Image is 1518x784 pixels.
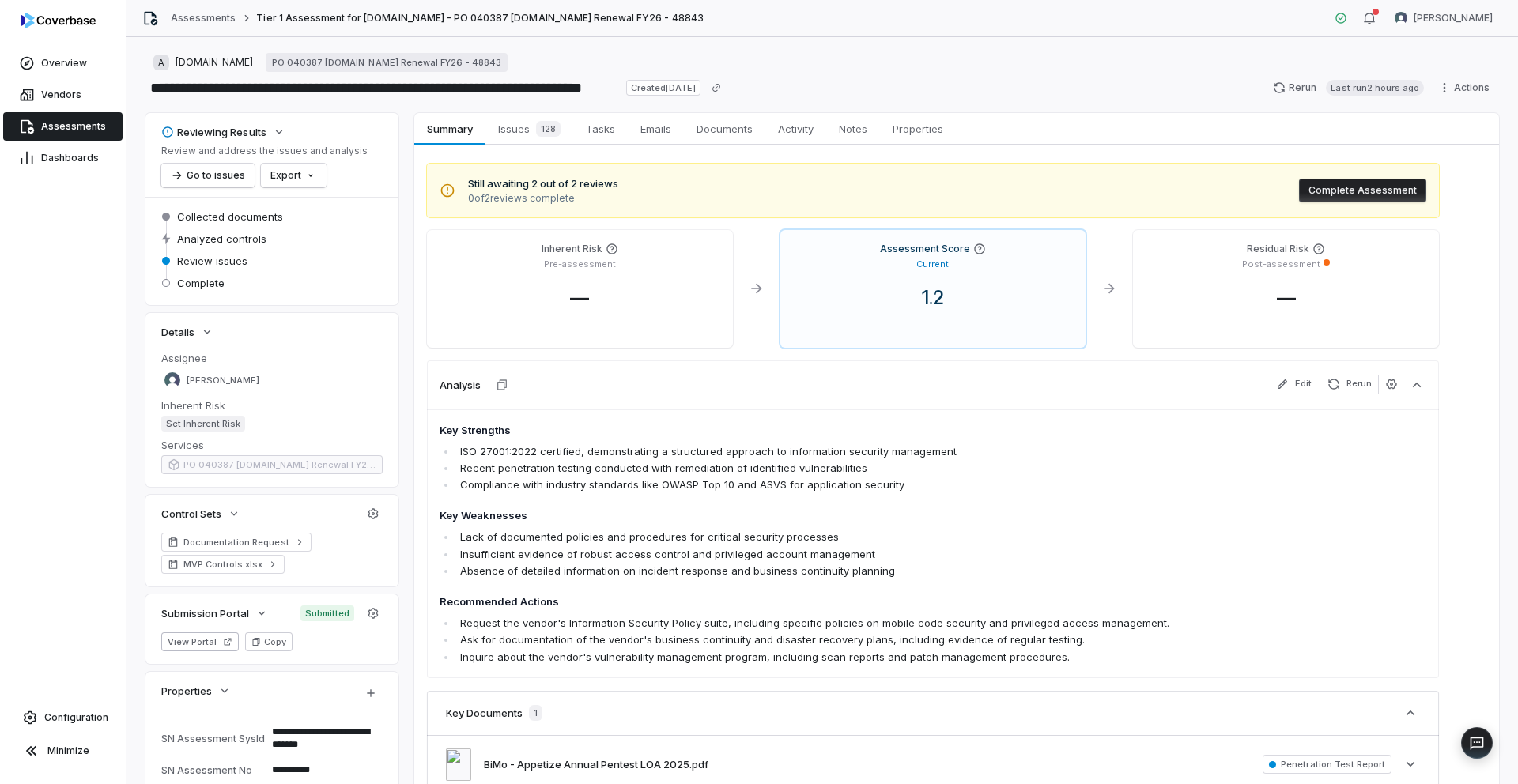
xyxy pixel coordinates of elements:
[41,152,99,164] span: Dashboards
[161,684,212,698] span: Properties
[772,119,820,139] span: Activity
[456,460,1229,477] li: Recent penetration testing conducted with remediation of identified vulnerabilities
[47,744,89,757] span: Minimize
[161,325,194,339] span: Details
[3,112,123,141] a: Assessments
[149,48,258,77] button: A[DOMAIN_NAME]
[161,533,312,552] a: Documentation Request
[161,351,383,365] dt: Assignee
[440,378,481,392] h3: Analysis
[183,536,289,548] span: Documentation Request
[886,119,950,139] span: Properties
[626,80,700,96] span: Created [DATE]
[245,632,293,651] button: Copy
[536,121,561,137] span: 128
[634,119,678,139] span: Emails
[41,57,87,70] span: Overview
[1326,80,1424,96] span: Last run 2 hours ago
[492,118,567,140] span: Issues
[456,649,1229,665] li: Inquire about the vendor's vulnerability management program, including scan reports and patch man...
[157,318,218,346] button: Details
[1264,286,1308,309] span: —
[1242,258,1320,270] p: Post-assessment
[157,118,290,146] button: Reviewing Results
[880,243,970,255] h4: Assessment Score
[690,119,759,139] span: Documents
[157,677,236,705] button: Properties
[177,254,247,268] span: Review issues
[177,209,283,224] span: Collected documents
[446,706,523,720] h3: Key Documents
[177,232,266,246] span: Analyzed controls
[456,563,1229,579] li: Absence of detailed information on incident response and business continuity planning
[177,276,225,290] span: Complete
[161,398,383,413] dt: Inherent Risk
[6,703,119,732] a: Configuration
[41,120,106,133] span: Assessments
[161,438,383,452] dt: Services
[1263,76,1433,100] button: RerunLast run2 hours ago
[456,477,1229,493] li: Compliance with industry standards like OWASP Top 10 and ASVS for application security
[3,49,123,77] a: Overview
[176,56,253,69] span: [DOMAIN_NAME]
[456,443,1229,460] li: ISO 27001:2022 certified, demonstrating a structured approach to information security management
[468,176,618,192] span: Still awaiting 2 out of 2 reviews
[544,258,616,270] p: Pre-assessment
[300,605,354,621] span: Submitted
[440,508,1229,524] h4: Key Weaknesses
[3,144,123,172] a: Dashboards
[41,89,81,101] span: Vendors
[702,73,731,102] button: Copy link
[161,145,368,157] p: Review and address the issues and analysis
[1385,6,1502,30] button: Samuel Folarin avatar[PERSON_NAME]
[468,192,618,205] span: 0 of 2 reviews complete
[542,243,602,255] h4: Inherent Risk
[256,12,703,24] span: Tier 1 Assessment for [DOMAIN_NAME] - PO 040387 [DOMAIN_NAME] Renewal FY26 - 48843
[21,13,96,28] img: logo-D7KZi-bG.svg
[161,555,285,574] a: MVP Controls.xlsx
[266,53,508,72] a: PO 040387 [DOMAIN_NAME] Renewal FY26 - 48843
[1270,375,1318,394] button: Edit
[161,125,266,139] div: Reviewing Results
[1321,375,1378,394] button: Rerun
[183,558,262,571] span: MVP Controls.xlsx
[261,164,327,187] button: Export
[187,375,259,386] span: [PERSON_NAME]
[6,735,119,767] button: Minimize
[1299,179,1426,202] button: Complete Assessment
[161,606,249,620] span: Submission Portal
[421,119,478,139] span: Summary
[456,631,1229,648] li: Ask for documentation of the vendor's business continuity and disaster recovery plans, including ...
[916,258,949,270] p: Current
[580,119,621,139] span: Tasks
[161,733,266,744] div: SN Assessment SysId
[446,748,471,781] img: 47ae6ec90e164b609c2ec5ef58e551ca.jpg
[1247,243,1309,255] h4: Residual Risk
[456,615,1229,631] li: Request the vendor's Information Security Policy suite, including specific policies on mobile cod...
[161,416,245,432] span: Set Inherent Risk
[484,757,708,773] button: BiMo - Appetize Annual Pentest LOA 2025.pdf
[157,599,273,628] button: Submission Portal
[1395,12,1407,24] img: Samuel Folarin avatar
[161,164,255,187] button: Go to issues
[557,286,602,309] span: —
[456,529,1229,545] li: Lack of documented policies and procedures for critical security processes
[440,594,1229,610] h4: Recommended Actions
[909,286,957,309] span: 1.2
[171,12,236,24] a: Assessments
[1263,755,1391,774] span: Penetration Test Report
[161,764,266,776] div: SN Assessment No
[1433,76,1499,100] button: Actions
[161,507,221,521] span: Control Sets
[456,546,1229,563] li: Insufficient evidence of robust access control and privileged account management
[1414,12,1493,24] span: [PERSON_NAME]
[833,119,874,139] span: Notes
[44,711,108,724] span: Configuration
[164,372,180,388] img: Samuel Folarin avatar
[529,705,542,721] span: 1
[440,423,1229,439] h4: Key Strengths
[157,499,245,528] button: Control Sets
[3,81,123,109] a: Vendors
[161,632,239,651] button: View Portal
